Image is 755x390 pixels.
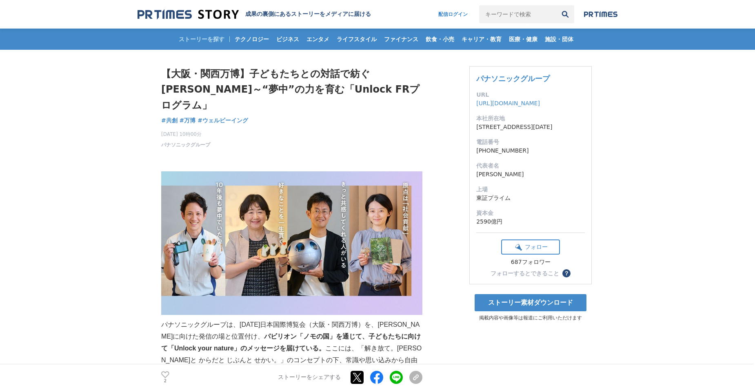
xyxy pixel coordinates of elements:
button: ？ [562,269,571,277]
dd: 東証プライム [476,194,585,202]
span: ビジネス [273,35,302,43]
dt: 代表者名 [476,162,585,170]
a: キャリア・教育 [458,29,505,50]
a: ファイナンス [381,29,422,50]
a: 配信ログイン [430,5,476,23]
dt: 上場 [476,185,585,194]
img: thumbnail_fed14c90-9cfb-11f0-989e-f74f68390ef9.jpg [161,171,422,315]
span: 飲食・小売 [422,35,457,43]
span: テクノロジー [231,35,272,43]
span: #共創 [161,117,178,124]
dt: URL [476,91,585,99]
div: フォローするとできること [491,270,559,276]
div: 687フォロワー [501,259,560,266]
a: 飲食・小売 [422,29,457,50]
span: キャリア・教育 [458,35,505,43]
a: 施設・団体 [542,29,577,50]
a: ストーリー素材ダウンロード [475,294,586,311]
a: エンタメ [303,29,333,50]
img: 成果の裏側にあるストーリーをメディアに届ける [138,9,239,20]
h2: 成果の裏側にあるストーリーをメディアに届ける [245,11,371,18]
dt: 資本金 [476,209,585,217]
img: prtimes [584,11,617,18]
a: #ウェルビーイング [198,116,248,125]
span: #万博 [180,117,196,124]
strong: パビリオン「ノモの国」を通じて、子どもたちに向けて「Unlock your nature」のメッセージを届けている。 [161,333,421,352]
span: 医療・健康 [506,35,541,43]
input: キーワードで検索 [479,5,556,23]
p: パナソニックグループは、[DATE]日本国際博覧会（大阪・関西万博）を、[PERSON_NAME]に向けた発信の場と位置付け、 ここには、「解き放て。[PERSON_NAME]と からだと じぶ... [161,319,422,378]
p: 2 [161,379,169,383]
a: パナソニックグループ [161,141,210,148]
dd: [PHONE_NUMBER] [476,146,585,155]
a: テクノロジー [231,29,272,50]
span: #ウェルビーイング [198,117,248,124]
a: #万博 [180,116,196,125]
a: 成果の裏側にあるストーリーをメディアに届ける 成果の裏側にあるストーリーをメディアに届ける [138,9,371,20]
a: ライフスタイル [333,29,380,50]
span: エンタメ [303,35,333,43]
a: [URL][DOMAIN_NAME] [476,100,540,106]
a: #共創 [161,116,178,125]
p: ストーリーをシェアする [278,374,341,381]
a: 医療・健康 [506,29,541,50]
button: フォロー [501,239,560,255]
p: 掲載内容や画像等は報道にご利用いただけます [469,315,592,321]
span: 施設・団体 [542,35,577,43]
dd: 2590億円 [476,217,585,226]
span: ファイナンス [381,35,422,43]
dt: 本社所在地 [476,114,585,123]
h1: 【大阪・関西万博】子どもたちとの対話で紡ぐ[PERSON_NAME]～“夢中”の力を育む「Unlock FRプログラム」 [161,66,422,113]
span: [DATE] 10時00分 [161,131,210,138]
button: 検索 [556,5,574,23]
span: ライフスタイル [333,35,380,43]
a: パナソニックグループ [476,74,550,83]
dd: [PERSON_NAME] [476,170,585,179]
span: ？ [564,270,569,276]
dd: [STREET_ADDRESS][DATE] [476,123,585,131]
dt: 電話番号 [476,138,585,146]
a: ビジネス [273,29,302,50]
